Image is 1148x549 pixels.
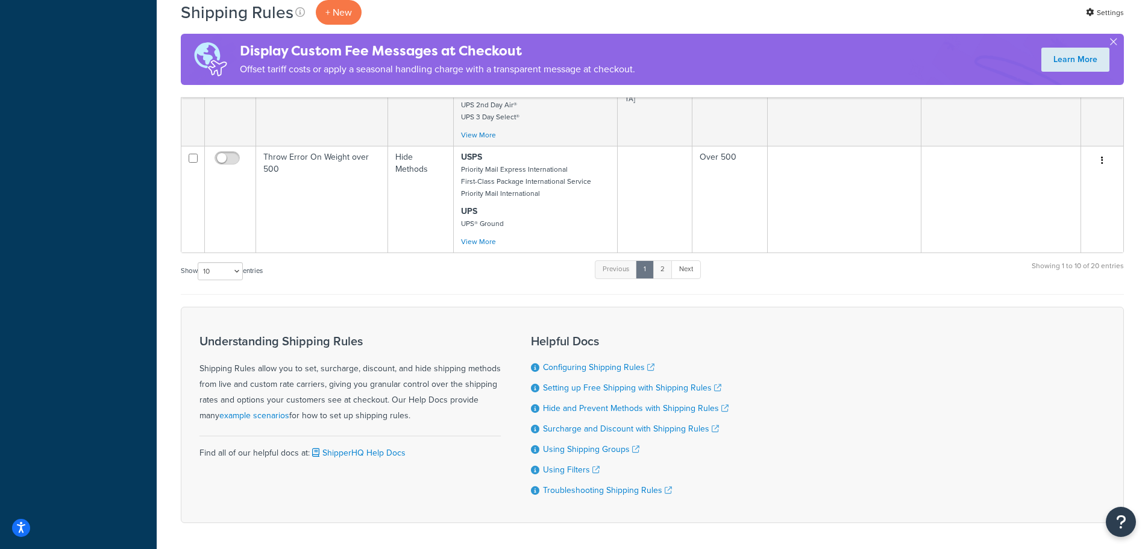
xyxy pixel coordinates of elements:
[199,334,501,424] div: Shipping Rules allow you to set, surcharge, discount, and hide shipping methods from live and cus...
[531,334,729,348] h3: Helpful Docs
[198,262,243,280] select: Showentries
[543,422,719,435] a: Surcharge and Discount with Shipping Rules
[595,260,637,278] a: Previous
[461,87,519,122] small: UPS® Ground UPS 2nd Day Air® UPS 3 Day Select®
[199,334,501,348] h3: Understanding Shipping Rules
[1032,259,1124,285] div: Showing 1 to 10 of 20 entries
[219,409,289,422] a: example scenarios
[543,443,639,456] a: Using Shipping Groups
[543,463,600,476] a: Using Filters
[1106,507,1136,537] button: Open Resource Center
[461,130,496,140] a: View More
[543,484,672,497] a: Troubleshooting Shipping Rules
[388,146,453,253] td: Hide Methods
[543,381,721,394] a: Setting up Free Shipping with Shipping Rules
[636,260,654,278] a: 1
[461,164,591,199] small: Priority Mail Express International First-Class Package International Service Priority Mail Inter...
[181,1,293,24] h1: Shipping Rules
[461,205,477,218] strong: UPS
[543,402,729,415] a: Hide and Prevent Methods with Shipping Rules
[653,260,673,278] a: 2
[199,436,501,461] div: Find all of our helpful docs at:
[1086,4,1124,21] a: Settings
[543,361,654,374] a: Configuring Shipping Rules
[1041,48,1109,72] a: Learn More
[461,236,496,247] a: View More
[461,218,504,229] small: UPS® Ground
[310,447,406,459] a: ShipperHQ Help Docs
[240,41,635,61] h4: Display Custom Fee Messages at Checkout
[461,151,482,163] strong: USPS
[240,61,635,78] p: Offset tariff costs or apply a seasonal handling charge with a transparent message at checkout.
[671,260,701,278] a: Next
[256,146,388,253] td: Throw Error On Weight over 500
[181,262,263,280] label: Show entries
[692,146,768,253] td: Over 500
[181,34,240,85] img: duties-banner-06bc72dcb5fe05cb3f9472aba00be2ae8eb53ab6f0d8bb03d382ba314ac3c341.png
